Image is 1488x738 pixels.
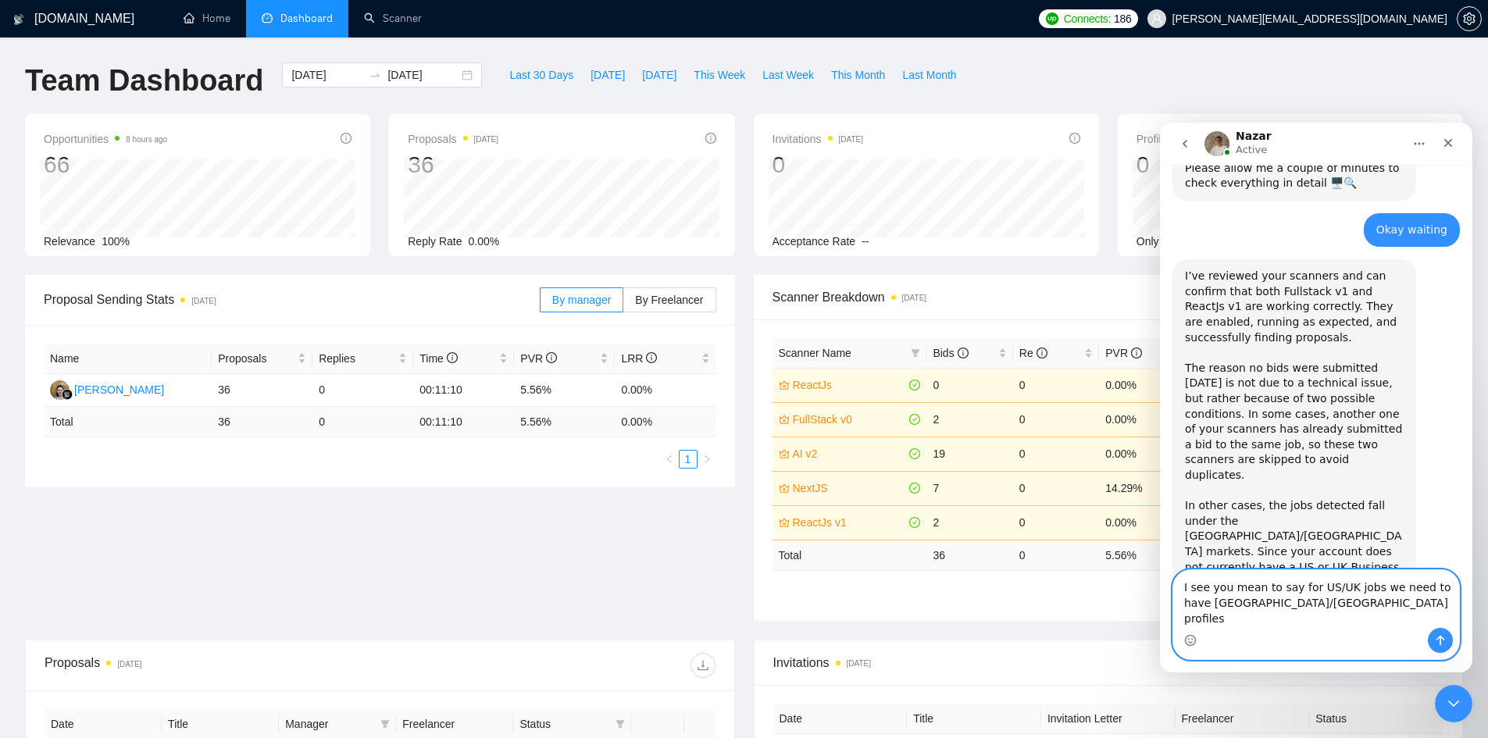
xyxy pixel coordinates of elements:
[823,62,894,87] button: This Month
[408,150,498,180] div: 36
[1099,471,1185,505] td: 14.29%
[447,352,458,363] span: info-circle
[1013,540,1099,570] td: 0
[1037,348,1047,358] span: info-circle
[660,450,679,469] li: Previous Page
[908,341,923,365] span: filter
[793,411,907,428] a: FullStack v0
[312,407,413,437] td: 0
[126,135,167,144] time: 8 hours ago
[1064,10,1111,27] span: Connects:
[117,660,141,668] time: [DATE]
[380,719,390,729] span: filter
[1046,12,1058,25] img: upwork-logo.png
[1457,12,1482,25] a: setting
[773,287,1445,307] span: Scanner Breakdown
[679,450,698,469] li: 1
[612,712,628,736] span: filter
[474,135,498,144] time: [DATE]
[702,455,712,464] span: right
[408,130,498,148] span: Proposals
[635,294,703,306] span: By Freelancer
[1176,704,1310,734] th: Freelancer
[894,62,965,87] button: Last Month
[1099,540,1185,570] td: 5.56 %
[44,235,95,248] span: Relevance
[958,348,969,358] span: info-circle
[754,62,823,87] button: Last Week
[615,407,715,437] td: 0.00 %
[268,505,293,530] button: Send a message…
[369,69,381,81] span: to
[591,66,625,84] span: [DATE]
[1099,437,1185,471] td: 0.00%
[25,38,244,69] div: Please allow me a couple of minutes to check everything in detail 🖥️🔍
[847,659,871,668] time: [DATE]
[793,480,907,497] a: NextJS
[691,659,715,672] span: download
[519,715,608,733] span: Status
[926,540,1012,570] td: 36
[926,402,1012,437] td: 2
[616,719,625,729] span: filter
[902,294,926,302] time: [DATE]
[926,437,1012,471] td: 19
[909,380,920,390] span: check-circle
[341,133,351,144] span: info-circle
[615,374,715,407] td: 0.00%
[50,383,164,395] a: ES[PERSON_NAME]
[909,483,920,494] span: check-circle
[582,62,633,87] button: [DATE]
[13,7,24,32] img: logo
[387,66,459,84] input: End date
[408,235,462,248] span: Reply Rate
[501,62,582,87] button: Last 30 Days
[779,347,851,359] span: Scanner Name
[312,374,413,407] td: 0
[319,350,395,367] span: Replies
[1457,6,1482,31] button: setting
[212,374,312,407] td: 36
[646,352,657,363] span: info-circle
[1105,347,1142,359] span: PVR
[926,505,1012,540] td: 2
[25,376,244,529] div: In other cases, the jobs detected fall under the [GEOGRAPHIC_DATA]/[GEOGRAPHIC_DATA] markets. Sin...
[514,407,615,437] td: 5.56 %
[1131,348,1142,358] span: info-circle
[907,704,1041,734] th: Title
[779,483,790,494] span: crown
[1019,347,1047,359] span: Re
[1309,704,1443,734] th: Status
[694,66,745,84] span: This Week
[1099,402,1185,437] td: 0.00%
[773,653,1444,672] span: Invitations
[1041,704,1176,734] th: Invitation Letter
[184,12,230,25] a: homeHome
[909,414,920,425] span: check-circle
[660,450,679,469] button: left
[44,150,167,180] div: 66
[773,235,856,248] span: Acceptance Rate
[1458,12,1481,25] span: setting
[212,407,312,437] td: 36
[1013,402,1099,437] td: 0
[698,450,716,469] li: Next Page
[1160,123,1472,672] iframe: Intercom live chat
[191,297,216,305] time: [DATE]
[50,380,70,400] img: ES
[44,290,540,309] span: Proposal Sending Stats
[285,715,374,733] span: Manager
[45,653,380,678] div: Proposals
[44,130,167,148] span: Opportunities
[509,66,573,84] span: Last 30 Days
[1137,235,1294,248] span: Only exclusive agency members
[204,91,300,125] div: Okay waiting
[1013,437,1099,471] td: 0
[74,381,164,398] div: [PERSON_NAME]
